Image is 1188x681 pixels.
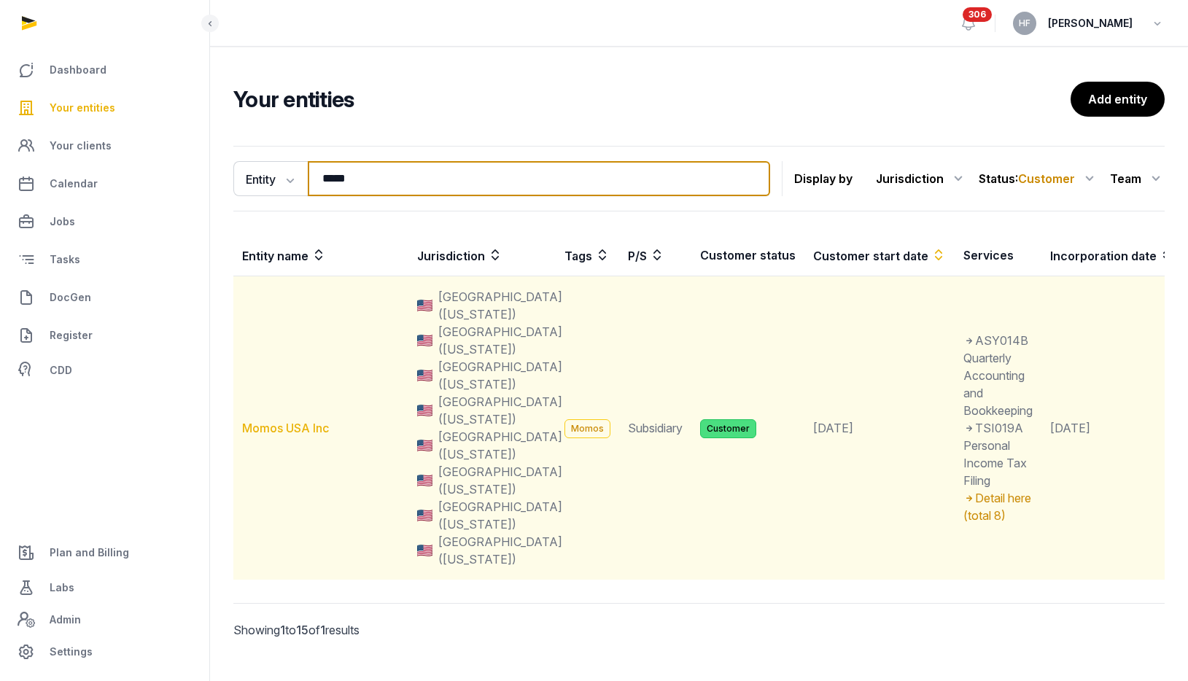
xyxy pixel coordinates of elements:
div: Detail here (total 8) [963,489,1033,524]
a: Labs [12,570,198,605]
p: Showing to of results [233,604,449,656]
span: 306 [963,7,992,22]
a: Plan and Billing [12,535,198,570]
span: Your entities [50,99,115,117]
a: Tasks [12,242,198,277]
button: HF [1013,12,1036,35]
span: Dashboard [50,61,106,79]
a: Add entity [1071,82,1165,117]
th: Services [955,235,1041,276]
th: Entity name [233,235,408,276]
a: CDD [12,356,198,385]
a: Admin [12,605,198,634]
span: [GEOGRAPHIC_DATA] ([US_STATE]) [438,533,562,568]
th: Customer status [691,235,804,276]
span: ASY014B Quarterly Accounting and Bookkeeping [963,333,1033,418]
span: [GEOGRAPHIC_DATA] ([US_STATE]) [438,393,562,428]
span: TSI019A Personal Income Tax Filing [963,421,1027,488]
a: Your clients [12,128,198,163]
a: Momos USA Inc [242,421,329,435]
span: [GEOGRAPHIC_DATA] ([US_STATE]) [438,428,562,463]
span: Plan and Billing [50,544,129,561]
span: Customer [1018,171,1075,186]
a: DocGen [12,280,198,315]
span: [GEOGRAPHIC_DATA] ([US_STATE]) [438,498,562,533]
span: [PERSON_NAME] [1048,15,1133,32]
span: [GEOGRAPHIC_DATA] ([US_STATE]) [438,358,562,393]
div: Status [979,167,1098,190]
span: HF [1019,19,1030,28]
div: Jurisdiction [876,167,967,190]
span: [GEOGRAPHIC_DATA] ([US_STATE]) [438,288,562,323]
span: DocGen [50,289,91,306]
th: Incorporation date [1041,235,1183,276]
span: Register [50,327,93,344]
span: Calendar [50,175,98,192]
a: Your entities [12,90,198,125]
span: Jobs [50,213,75,230]
th: Tags [556,235,619,276]
span: [GEOGRAPHIC_DATA] ([US_STATE]) [438,323,562,358]
p: Display by [794,167,853,190]
span: Labs [50,579,74,596]
span: : [1015,170,1075,187]
th: Customer start date [804,235,955,276]
button: Entity [233,161,308,196]
a: Settings [12,634,198,669]
span: Your clients [50,137,112,155]
th: Jurisdiction [408,235,556,276]
span: Admin [50,611,81,629]
td: [DATE] [804,276,955,580]
span: Momos [564,419,610,438]
span: 1 [320,623,325,637]
a: Jobs [12,204,198,239]
span: Settings [50,643,93,661]
a: Dashboard [12,52,198,87]
a: Calendar [12,166,198,201]
th: P/S [619,235,691,276]
span: Customer [700,419,756,438]
span: [GEOGRAPHIC_DATA] ([US_STATE]) [438,463,562,498]
td: [DATE] [1041,276,1183,580]
td: Subsidiary [619,276,691,580]
span: Tasks [50,251,80,268]
a: Register [12,318,198,353]
h2: Your entities [233,86,1071,112]
span: 1 [280,623,285,637]
div: Team [1110,167,1165,190]
span: 15 [296,623,308,637]
span: CDD [50,362,72,379]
